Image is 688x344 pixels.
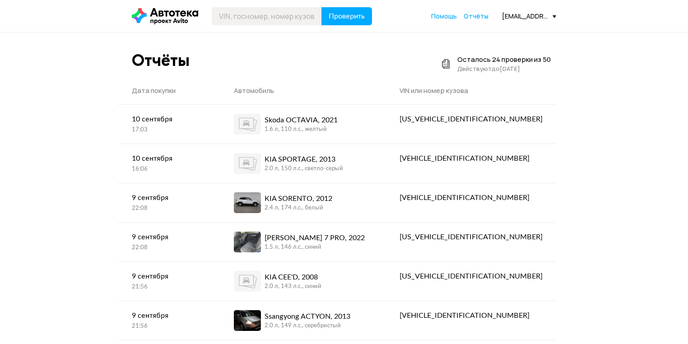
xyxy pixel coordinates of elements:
[132,153,207,164] div: 10 сентября
[464,12,488,21] a: Отчёты
[132,114,207,125] div: 10 сентября
[265,154,343,165] div: KIA SPORTAGE, 2013
[386,223,556,251] a: [US_VEHICLE_IDENTIFICATION_NUMBER]
[265,165,343,173] div: 2.0 л, 150 л.c., светло-серый
[132,51,190,70] div: Отчёты
[265,232,365,243] div: [PERSON_NAME] 7 PRO, 2022
[329,13,365,20] span: Проверить
[118,144,220,182] a: 10 сентября16:06
[386,105,556,134] a: [US_VEHICLE_IDENTIFICATION_NUMBER]
[400,192,543,203] div: [VEHICLE_IDENTIFICATION_NUMBER]
[132,271,207,282] div: 9 сентября
[132,232,207,242] div: 9 сентября
[265,243,365,251] div: 1.5 л, 146 л.c., синий
[118,183,220,222] a: 9 сентября22:08
[132,86,207,95] div: Дата покупки
[457,64,551,73] div: Действуют до [DATE]
[400,271,543,282] div: [US_VEHICLE_IDENTIFICATION_NUMBER]
[118,105,220,143] a: 10 сентября17:03
[400,310,543,321] div: [VEHICLE_IDENTIFICATION_NUMBER]
[431,12,457,21] a: Помощь
[457,55,551,64] div: Осталось 24 проверки из 50
[220,223,386,261] a: [PERSON_NAME] 7 PRO, 20221.5 л, 146 л.c., синий
[321,7,372,25] button: Проверить
[386,301,556,330] a: [VEHICLE_IDENTIFICATION_NUMBER]
[220,144,386,183] a: KIA SPORTAGE, 20132.0 л, 150 л.c., светло-серый
[265,283,321,291] div: 2.0 л, 143 л.c., синий
[132,126,207,134] div: 17:03
[265,115,338,126] div: Skoda OCTAVIA, 2021
[220,183,386,222] a: KIA SORENTO, 20122.4 л, 174 л.c., белый
[132,283,207,291] div: 21:56
[132,192,207,203] div: 9 сентября
[386,144,556,173] a: [VEHICLE_IDENTIFICATION_NUMBER]
[212,7,322,25] input: VIN, госномер, номер кузова
[386,183,556,212] a: [VEHICLE_IDENTIFICATION_NUMBER]
[132,244,207,252] div: 22:08
[400,232,543,242] div: [US_VEHICLE_IDENTIFICATION_NUMBER]
[234,86,372,95] div: Автомобиль
[400,86,543,95] div: VIN или номер кузова
[220,262,386,301] a: KIA CEE'D, 20082.0 л, 143 л.c., синий
[118,301,220,339] a: 9 сентября21:56
[502,12,556,20] div: [EMAIL_ADDRESS][DOMAIN_NAME]
[220,105,386,144] a: Skoda OCTAVIA, 20211.6 л, 110 л.c., желтый
[431,12,457,20] span: Помощь
[400,153,543,164] div: [VEHICLE_IDENTIFICATION_NUMBER]
[220,301,386,340] a: Ssangyong ACTYON, 20132.0 л, 149 л.c., серебристый
[118,223,220,261] a: 9 сентября22:08
[132,322,207,330] div: 21:56
[265,193,332,204] div: KIA SORENTO, 2012
[265,322,350,330] div: 2.0 л, 149 л.c., серебристый
[132,205,207,213] div: 22:08
[265,272,321,283] div: KIA CEE'D, 2008
[464,12,488,20] span: Отчёты
[118,262,220,300] a: 9 сентября21:56
[132,165,207,173] div: 16:06
[265,204,332,212] div: 2.4 л, 174 л.c., белый
[265,311,350,322] div: Ssangyong ACTYON, 2013
[132,310,207,321] div: 9 сентября
[400,114,543,125] div: [US_VEHICLE_IDENTIFICATION_NUMBER]
[386,262,556,291] a: [US_VEHICLE_IDENTIFICATION_NUMBER]
[265,126,338,134] div: 1.6 л, 110 л.c., желтый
